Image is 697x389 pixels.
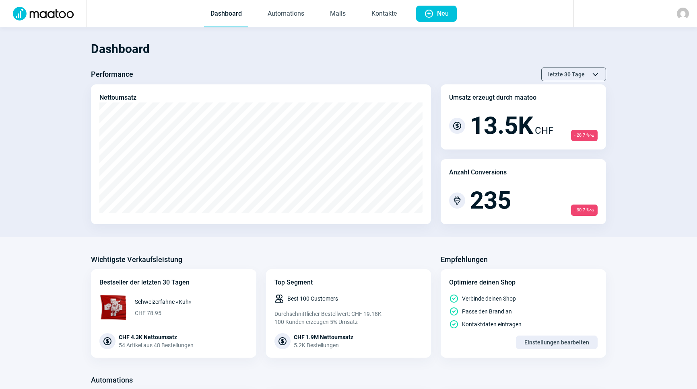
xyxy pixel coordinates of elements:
[135,298,192,306] span: Schweizerfahne «Kuh»
[516,336,598,349] button: Einstellungen bearbeiten
[365,1,403,27] a: Kontakte
[548,68,585,81] span: letzte 30 Tage
[135,309,192,317] span: CHF 78.95
[294,333,353,341] div: CHF 1.9M Nettoumsatz
[91,35,606,63] h1: Dashboard
[119,333,194,341] div: CHF 4.3K Nettoumsatz
[449,93,536,102] div: Umsatz erzeugt durch maatoo
[462,320,522,328] span: Kontaktdaten eintragen
[99,278,248,287] div: Bestseller der letzten 30 Tagen
[91,68,133,81] h3: Performance
[8,7,78,20] img: Logo
[274,278,423,287] div: Top Segment
[437,6,449,22] span: Neu
[204,1,248,27] a: Dashboard
[677,8,689,20] img: avatar
[99,93,136,102] div: Nettoumsatz
[99,294,127,321] img: 68x68
[524,336,589,349] span: Einstellungen bearbeiten
[119,341,194,349] div: 54 Artikel aus 48 Bestellungen
[441,253,488,266] h3: Empfehlungen
[470,114,533,138] span: 13.5K
[274,310,423,326] div: Durchschnittlicher Bestellwert: CHF 19.18K 100 Kunden erzeugen 5% Umsatz
[324,1,352,27] a: Mails
[294,341,353,349] div: 5.2K Bestellungen
[261,1,311,27] a: Automations
[449,168,507,177] div: Anzahl Conversions
[416,6,457,22] button: Neu
[91,253,182,266] h3: Wichtigste Verkaufsleistung
[449,278,598,287] div: Optimiere deinen Shop
[462,295,516,303] span: Verbinde deinen Shop
[571,205,598,216] span: - 30.7 %
[287,295,338,303] span: Best 100 Customers
[91,374,133,387] h3: Automations
[470,188,511,213] span: 235
[535,123,553,138] span: CHF
[462,307,512,315] span: Passe den Brand an
[571,130,598,141] span: - 28.7 %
